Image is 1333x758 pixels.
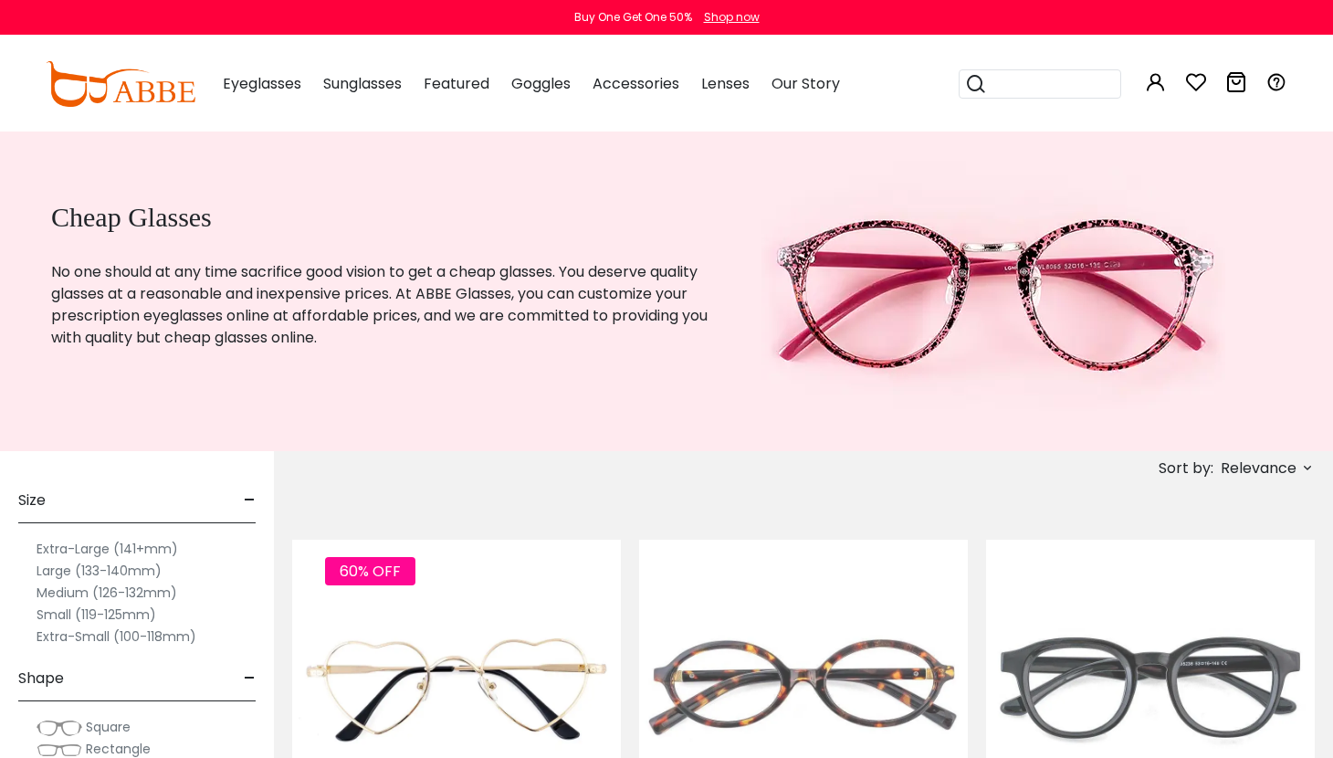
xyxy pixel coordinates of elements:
[46,61,195,107] img: abbeglasses.com
[37,719,82,737] img: Square.png
[51,261,716,349] p: No one should at any time sacrifice good vision to get a cheap glasses. You deserve quality glass...
[424,73,489,94] span: Featured
[695,9,760,25] a: Shop now
[244,479,256,522] span: -
[37,604,156,626] label: Small (119-125mm)
[18,657,64,700] span: Shape
[771,73,840,94] span: Our Story
[37,626,196,647] label: Extra-Small (100-118mm)
[593,73,679,94] span: Accessories
[37,560,162,582] label: Large (133-140mm)
[37,538,178,560] label: Extra-Large (141+mm)
[51,201,716,234] h1: Cheap Glasses
[1159,458,1213,479] span: Sort by:
[761,132,1225,451] img: cheap glasses
[244,657,256,700] span: -
[86,718,131,736] span: Square
[323,73,402,94] span: Sunglasses
[1221,452,1296,485] span: Relevance
[325,557,415,585] span: 60% OFF
[86,740,151,758] span: Rectangle
[37,582,177,604] label: Medium (126-132mm)
[701,73,750,94] span: Lenses
[574,9,692,26] div: Buy One Get One 50%
[18,479,46,522] span: Size
[223,73,301,94] span: Eyeglasses
[704,9,760,26] div: Shop now
[511,73,571,94] span: Goggles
